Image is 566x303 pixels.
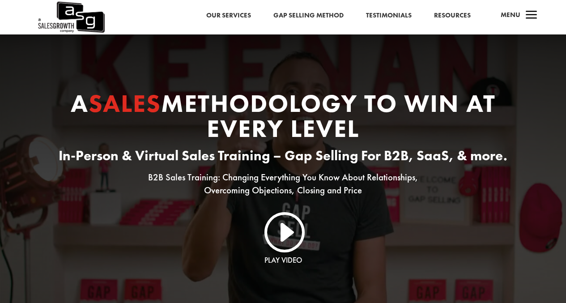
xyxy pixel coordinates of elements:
a: Our Services [206,10,251,21]
span: a [523,7,540,25]
a: Gap Selling Method [273,10,344,21]
a: Resources [434,10,471,21]
h3: In-Person & Virtual Sales Training – Gap Selling For B2B, SaaS, & more. [57,145,510,171]
a: I [262,209,305,252]
h1: A Methodology to Win At Every Level [57,91,510,145]
span: Sales [89,87,161,119]
p: B2B Sales Training: Changing Everything You Know About Relationships, Overcoming Objections, Clos... [57,171,510,197]
span: Menu [501,10,520,19]
a: Testimonials [366,10,412,21]
a: Play Video [264,255,302,265]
